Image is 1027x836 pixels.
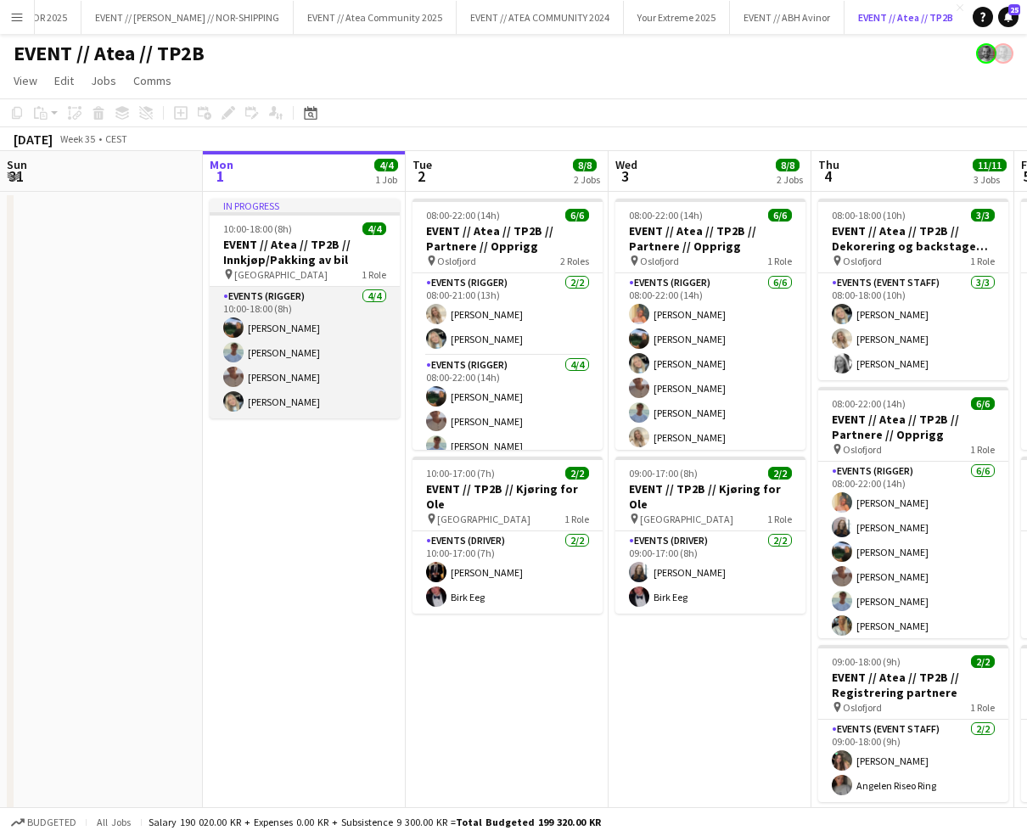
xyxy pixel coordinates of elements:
span: 09:00-18:00 (9h) [832,655,901,668]
app-card-role: Events (Event Staff)2/209:00-18:00 (9h)[PERSON_NAME]Angelen Riseo Ring [818,720,1008,802]
div: 3 Jobs [974,173,1006,186]
app-job-card: In progress10:00-18:00 (8h)4/4EVENT // Atea // TP2B // Innkjøp/Pakking av bil [GEOGRAPHIC_DATA]1 ... [210,199,400,418]
span: 1 Role [767,513,792,525]
span: 1 Role [970,443,995,456]
span: Oslofjord [437,255,476,267]
button: Budgeted [8,813,79,832]
h3: EVENT // Atea // TP2B // Partnere // Opprigg [615,223,805,254]
span: 1 Role [564,513,589,525]
span: 10:00-18:00 (8h) [223,222,292,235]
button: EVENT // ABH Avinor [730,1,845,34]
button: EVENT // Atea Community 2025 [294,1,457,34]
button: EVENT // [PERSON_NAME] // NOR-SHIPPING [81,1,294,34]
app-card-role: Events (Rigger)4/408:00-22:00 (14h)[PERSON_NAME][PERSON_NAME][PERSON_NAME] [412,356,603,487]
app-job-card: 08:00-18:00 (10h)3/3EVENT // Atea // TP2B // Dekorering og backstage oppsett Oslofjord1 RoleEvent... [818,199,1008,380]
h3: EVENT // Atea // TP2B // Registrering partnere [818,670,1008,700]
h3: EVENT // Atea // TP2B // Partnere // Opprigg [818,412,1008,442]
span: 08:00-22:00 (14h) [426,209,500,222]
span: Jobs [91,73,116,88]
span: 11/11 [973,159,1007,171]
span: 09:00-17:00 (8h) [629,467,698,480]
span: [GEOGRAPHIC_DATA] [437,513,530,525]
app-card-role: Events (Driver)2/210:00-17:00 (7h)[PERSON_NAME]Birk Eeg [412,531,603,614]
app-job-card: 08:00-22:00 (14h)6/6EVENT // Atea // TP2B // Partnere // Opprigg Oslofjord2 RolesEvents (Rigger)2... [412,199,603,450]
span: 6/6 [565,209,589,222]
app-card-role: Events (Rigger)4/410:00-18:00 (8h)[PERSON_NAME][PERSON_NAME][PERSON_NAME][PERSON_NAME] [210,287,400,418]
span: 4 [816,166,839,186]
button: Your Extreme 2025 [624,1,730,34]
span: 8/8 [776,159,800,171]
span: 08:00-18:00 (10h) [832,209,906,222]
a: View [7,70,44,92]
span: Total Budgeted 199 320.00 KR [456,816,601,828]
span: 10:00-17:00 (7h) [426,467,495,480]
button: EVENT // Atea // TP2B [845,1,968,34]
app-card-role: Events (Rigger)6/608:00-22:00 (14h)[PERSON_NAME][PERSON_NAME][PERSON_NAME][PERSON_NAME][PERSON_NA... [615,273,805,454]
span: 2/2 [971,655,995,668]
span: 1 [207,166,233,186]
div: In progress [210,199,400,212]
app-job-card: 10:00-17:00 (7h)2/2EVENT // TP2B // Kjøring for Ole [GEOGRAPHIC_DATA]1 RoleEvents (Driver)2/210:0... [412,457,603,614]
span: 6/6 [768,209,792,222]
app-job-card: 09:00-18:00 (9h)2/2EVENT // Atea // TP2B // Registrering partnere Oslofjord1 RoleEvents (Event St... [818,645,1008,802]
span: [GEOGRAPHIC_DATA] [234,268,328,281]
span: Tue [412,157,432,172]
span: 4/4 [362,222,386,235]
span: 2/2 [565,467,589,480]
app-card-role: Events (Rigger)2/208:00-21:00 (13h)[PERSON_NAME][PERSON_NAME] [412,273,603,356]
app-card-role: Events (Rigger)6/608:00-22:00 (14h)[PERSON_NAME][PERSON_NAME][PERSON_NAME][PERSON_NAME][PERSON_NA... [818,462,1008,642]
h3: EVENT // TP2B // Kjøring for Ole [412,481,603,512]
span: 3/3 [971,209,995,222]
a: 25 [998,7,1019,27]
app-job-card: 08:00-22:00 (14h)6/6EVENT // Atea // TP2B // Partnere // Opprigg Oslofjord1 RoleEvents (Rigger)6/... [615,199,805,450]
app-job-card: 09:00-17:00 (8h)2/2EVENT // TP2B // Kjøring for Ole [GEOGRAPHIC_DATA]1 RoleEvents (Driver)2/209:0... [615,457,805,614]
span: 31 [4,166,27,186]
span: Wed [615,157,637,172]
span: Oslofjord [843,255,882,267]
div: 2 Jobs [777,173,803,186]
span: Edit [54,73,74,88]
span: 2 [410,166,432,186]
span: View [14,73,37,88]
h1: EVENT // Atea // TP2B [14,41,205,66]
button: EVENT // ATEA COMMUNITY 2024 [457,1,624,34]
span: 4/4 [374,159,398,171]
span: Sun [7,157,27,172]
app-card-role: Events (Event Staff)3/308:00-18:00 (10h)[PERSON_NAME][PERSON_NAME][PERSON_NAME] [818,273,1008,380]
span: 08:00-22:00 (14h) [629,209,703,222]
span: Comms [133,73,171,88]
app-card-role: Events (Driver)2/209:00-17:00 (8h)[PERSON_NAME]Birk Eeg [615,531,805,614]
h3: EVENT // Atea // TP2B // Innkjøp/Pakking av bil [210,237,400,267]
a: Jobs [84,70,123,92]
h3: EVENT // Atea // TP2B // Dekorering og backstage oppsett [818,223,1008,254]
span: All jobs [93,816,134,828]
div: Salary 190 020.00 KR + Expenses 0.00 KR + Subsistence 9 300.00 KR = [149,816,601,828]
div: [DATE] [14,131,53,148]
span: 6/6 [971,397,995,410]
span: Budgeted [27,816,76,828]
div: 1 Job [375,173,397,186]
span: 2/2 [768,467,792,480]
span: 3 [613,166,637,186]
div: CEST [105,132,127,145]
span: 1 Role [767,255,792,267]
span: Week 35 [56,132,98,145]
span: 2 Roles [560,255,589,267]
span: 1 Role [362,268,386,281]
app-user-avatar: Tarjei Tuv [976,43,996,64]
span: Oslofjord [843,443,882,456]
span: 25 [1008,4,1020,15]
span: Mon [210,157,233,172]
span: 1 Role [970,255,995,267]
app-user-avatar: Tarjei Tuv [993,43,1013,64]
span: Oslofjord [843,701,882,714]
span: 8/8 [573,159,597,171]
div: 2 Jobs [574,173,600,186]
app-job-card: 08:00-22:00 (14h)6/6EVENT // Atea // TP2B // Partnere // Opprigg Oslofjord1 RoleEvents (Rigger)6/... [818,387,1008,638]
